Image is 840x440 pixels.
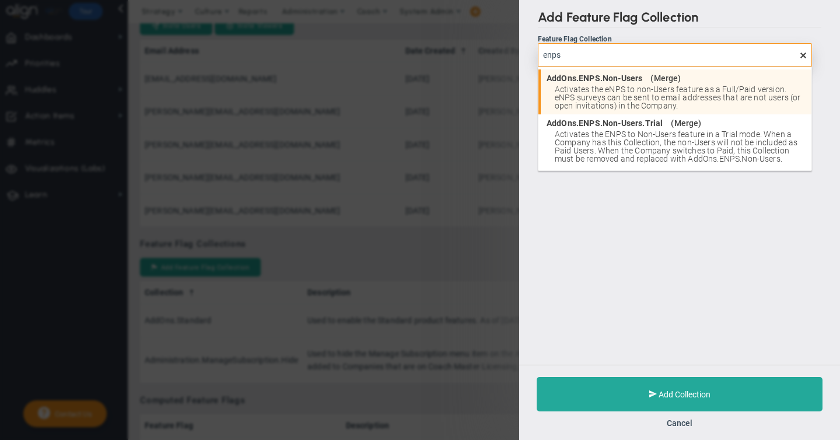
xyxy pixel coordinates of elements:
span: ) [678,74,681,82]
h2: Add Feature Flag Collection [538,9,821,27]
span: Merge [674,119,699,127]
span: Add Collection [659,390,710,399]
span: AddOns.ENPS.Non-Users [547,74,642,82]
span: Merge [654,74,678,82]
span: ( [650,74,653,82]
span: Activates the ENPS to Non-Users feature in a Trial mode. When a Company has this Collection, the ... [555,130,806,163]
span: AddOns.ENPS.Non-Users.Trial [547,119,663,127]
div: Feature Flag Collection [538,35,812,43]
button: Add Collection [537,377,822,411]
span: ( [671,119,674,127]
span: ) [698,119,701,127]
input: Feature Flag Collection...: [538,43,812,67]
span: clear [812,49,821,60]
button: Cancel [667,418,692,428]
span: Activates the eNPS to non-Users feature as a Full/Paid version. eNPS surveys can be sent to email... [555,85,806,110]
